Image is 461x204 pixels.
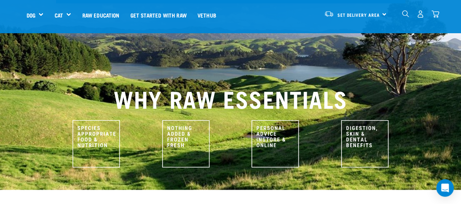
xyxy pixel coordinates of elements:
img: home-icon@2x.png [431,10,439,18]
img: Raw Benefits [341,120,388,168]
img: home-icon-1@2x.png [402,10,409,17]
a: Cat [54,11,63,19]
img: Personal Advice [251,120,299,168]
div: Open Intercom Messenger [436,179,454,197]
img: van-moving.png [324,11,334,17]
h2: WHY RAW ESSENTIALS [27,85,435,111]
a: Raw Education [77,0,125,30]
img: Species Appropriate Nutrition [73,120,120,168]
a: Get started with Raw [125,0,192,30]
img: user.png [417,10,424,18]
img: Nothing Added [162,120,210,168]
span: Set Delivery Area [337,14,380,16]
a: Dog [27,11,35,19]
a: Vethub [192,0,222,30]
